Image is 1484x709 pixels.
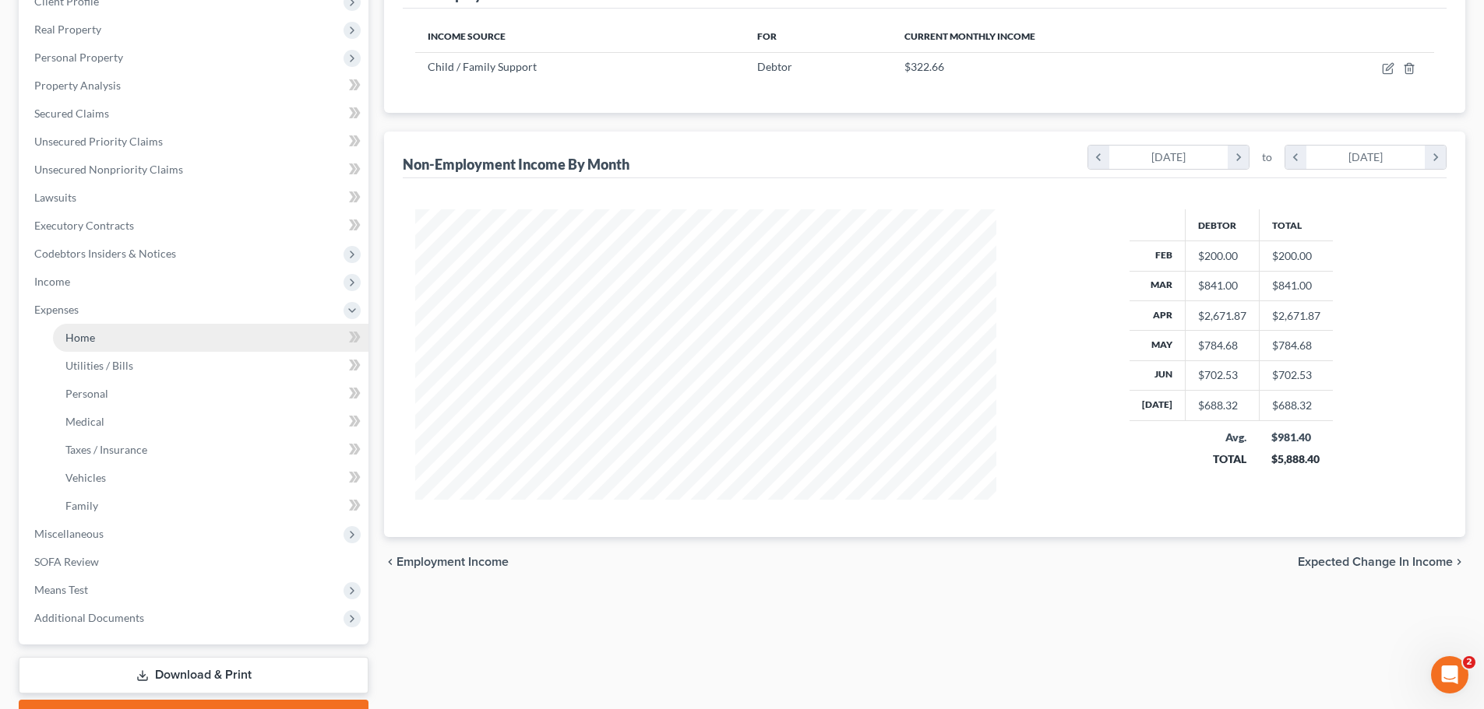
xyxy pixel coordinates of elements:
[1259,331,1333,360] td: $784.68
[428,60,537,73] span: Child / Family Support
[1197,430,1246,445] div: Avg.
[34,191,76,204] span: Lawsuits
[1130,300,1186,330] th: Apr
[1259,271,1333,300] td: $841.00
[1431,656,1468,693] iframe: Intercom live chat
[34,51,123,64] span: Personal Property
[53,352,368,380] a: Utilities / Bills
[65,443,147,456] span: Taxes / Insurance
[1298,556,1465,568] button: Expected Change in Income chevron_right
[384,556,509,568] button: chevron_left Employment Income
[65,359,133,372] span: Utilities / Bills
[1198,338,1246,353] div: $784.68
[384,556,397,568] i: chevron_left
[53,408,368,436] a: Medical
[1228,146,1249,169] i: chevron_right
[34,583,88,596] span: Means Test
[53,380,368,408] a: Personal
[757,30,777,42] span: For
[22,156,368,184] a: Unsecured Nonpriority Claims
[34,107,109,120] span: Secured Claims
[34,527,104,540] span: Miscellaneous
[1198,398,1246,413] div: $688.32
[22,184,368,212] a: Lawsuits
[34,23,101,36] span: Real Property
[1453,556,1465,568] i: chevron_right
[1185,209,1259,240] th: Debtor
[428,30,506,42] span: Income Source
[65,387,108,400] span: Personal
[1088,146,1109,169] i: chevron_left
[1109,146,1228,169] div: [DATE]
[1259,241,1333,271] td: $200.00
[1198,367,1246,383] div: $702.53
[1262,149,1272,165] span: to
[53,464,368,492] a: Vehicles
[22,212,368,240] a: Executory Contracts
[1271,451,1320,467] div: $5,888.40
[1425,146,1446,169] i: chevron_right
[1198,248,1246,264] div: $200.00
[34,303,79,316] span: Expenses
[34,247,176,260] span: Codebtors Insiders & Notices
[22,72,368,100] a: Property Analysis
[1259,209,1333,240] th: Total
[1130,391,1186,420] th: [DATE]
[1259,360,1333,390] td: $702.53
[1271,430,1320,445] div: $981.40
[53,436,368,464] a: Taxes / Insurance
[22,548,368,576] a: SOFA Review
[34,275,70,288] span: Income
[403,155,629,174] div: Non-Employment Income By Month
[34,555,99,568] span: SOFA Review
[53,492,368,520] a: Family
[1259,391,1333,420] td: $688.32
[1198,278,1246,293] div: $841.00
[1130,360,1186,390] th: Jun
[1130,271,1186,300] th: Mar
[904,60,944,73] span: $322.66
[1306,146,1426,169] div: [DATE]
[22,100,368,128] a: Secured Claims
[1130,241,1186,271] th: Feb
[1130,331,1186,360] th: May
[19,657,368,693] a: Download & Print
[1197,451,1246,467] div: TOTAL
[34,135,163,148] span: Unsecured Priority Claims
[53,324,368,352] a: Home
[34,611,144,624] span: Additional Documents
[65,499,98,512] span: Family
[397,556,509,568] span: Employment Income
[34,163,183,176] span: Unsecured Nonpriority Claims
[1298,556,1453,568] span: Expected Change in Income
[65,415,104,428] span: Medical
[65,331,95,344] span: Home
[757,60,792,73] span: Debtor
[65,471,106,484] span: Vehicles
[34,79,121,92] span: Property Analysis
[1285,146,1306,169] i: chevron_left
[22,128,368,156] a: Unsecured Priority Claims
[1259,300,1333,330] td: $2,671.87
[904,30,1035,42] span: Current Monthly Income
[1463,656,1475,669] span: 2
[1198,308,1246,324] div: $2,671.87
[34,219,134,232] span: Executory Contracts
